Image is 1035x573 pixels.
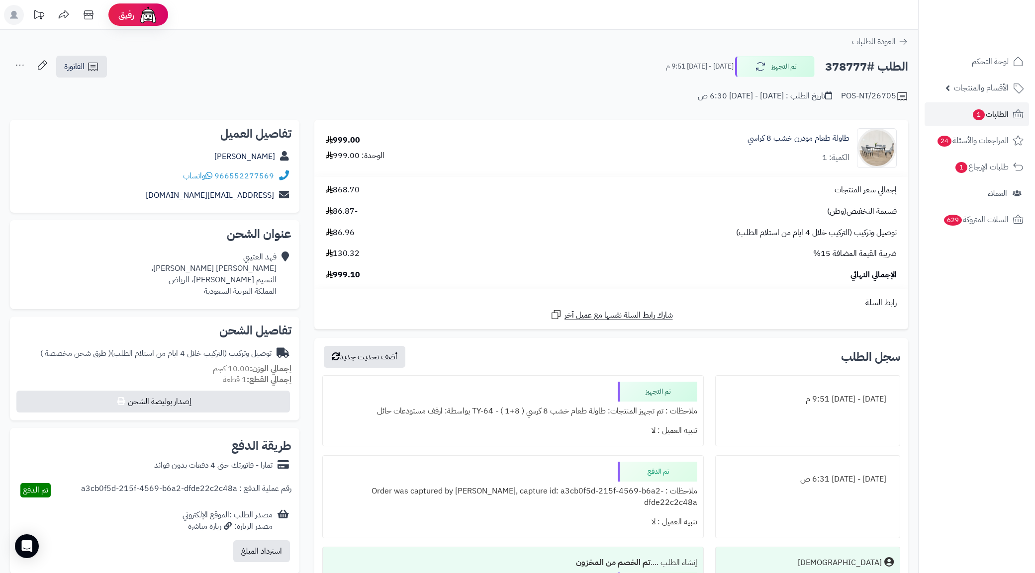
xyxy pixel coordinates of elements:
[154,460,273,471] div: تمارا - فاتورتك حتى 4 دفعات بدون فوائد
[233,540,290,562] button: استرداد المبلغ
[324,346,405,368] button: أضف تحديث جديد
[937,134,1009,148] span: المراجعات والأسئلة
[250,363,291,375] strong: إجمالي الوزن:
[736,227,897,239] span: توصيل وتركيب (التركيب خلال 4 ايام من استلام الطلب)
[988,186,1007,200] span: العملاء
[18,325,291,336] h2: تفاصيل الشحن
[825,57,908,77] h2: الطلب #378777
[146,189,274,201] a: [EMAIL_ADDRESS][DOMAIN_NAME]
[26,5,51,27] a: تحديثات المنصة
[955,162,967,173] span: 1
[925,181,1029,205] a: العملاء
[925,155,1029,179] a: طلبات الإرجاع1
[329,482,697,512] div: ملاحظات : Order was captured by [PERSON_NAME], capture id: a3cb0f5d-215f-4569-b6a2-dfde22c2c48a
[231,440,291,452] h2: طريقة الدفع
[18,228,291,240] h2: عنوان الشحن
[618,382,697,402] div: تم التجهيز
[576,557,651,569] b: تم الخصم من المخزون
[23,484,48,496] span: تم الدفع
[666,62,734,72] small: [DATE] - [DATE] 9:51 م
[813,248,897,259] span: ضريبة القيمة المضافة 15%
[798,557,882,569] div: [DEMOGRAPHIC_DATA]
[925,208,1029,232] a: السلات المتروكة629
[954,160,1009,174] span: طلبات الإرجاع
[852,36,908,48] a: العودة للطلبات
[857,128,896,168] img: 1752669683-1-90x90.jpg
[326,135,360,146] div: 999.00
[698,90,832,102] div: تاريخ الطلب : [DATE] - [DATE] 6:30 ص
[748,133,849,144] a: طاولة طعام مودرن خشب 8 كراسي
[722,390,894,409] div: [DATE] - [DATE] 9:51 م
[118,9,134,21] span: رفيق
[16,391,290,412] button: إصدار بوليصة الشحن
[943,213,1009,227] span: السلات المتروكة
[18,128,291,140] h2: تفاصيل العميل
[326,269,360,281] span: 999.10
[735,56,815,77] button: تم التجهيز
[183,521,273,532] div: مصدر الزيارة: زيارة مباشرة
[326,248,360,259] span: 130.32
[81,483,291,497] div: رقم عملية الدفع : a3cb0f5d-215f-4569-b6a2-dfde22c2c48a
[326,227,355,239] span: 86.96
[972,107,1009,121] span: الطلبات
[850,269,897,281] span: الإجمالي النهائي
[925,50,1029,74] a: لوحة التحكم
[223,374,291,386] small: 1 قطعة
[138,5,158,25] img: ai-face.png
[938,136,952,147] span: 24
[822,152,849,164] div: الكمية: 1
[841,351,900,363] h3: سجل الطلب
[326,206,358,217] span: -86.87
[151,251,277,297] div: فهد العتيبي [PERSON_NAME] [PERSON_NAME]، النسيم [PERSON_NAME]، الرياض المملكة العربية السعودية
[326,184,360,196] span: 868.70
[852,36,896,48] span: العودة للطلبات
[972,55,1009,69] span: لوحة التحكم
[329,553,697,573] div: إنشاء الطلب ....
[40,347,111,359] span: ( طرق شحن مخصصة )
[214,170,274,182] a: 966552277569
[318,297,904,309] div: رابط السلة
[944,215,962,226] span: 629
[213,363,291,375] small: 10.00 كجم
[954,81,1009,95] span: الأقسام والمنتجات
[64,61,85,73] span: الفاتورة
[618,462,697,482] div: تم الدفع
[835,184,897,196] span: إجمالي سعر المنتجات
[973,109,985,120] span: 1
[56,56,107,78] a: الفاتورة
[40,348,272,359] div: توصيل وتركيب (التركيب خلال 4 ايام من استلام الطلب)
[15,534,39,558] div: Open Intercom Messenger
[214,151,275,163] a: [PERSON_NAME]
[247,374,291,386] strong: إجمالي القطع:
[183,170,212,182] a: واتساب
[967,23,1026,44] img: logo-2.png
[925,102,1029,126] a: الطلبات1
[722,470,894,489] div: [DATE] - [DATE] 6:31 ص
[841,90,908,102] div: POS-NT/26705
[329,402,697,421] div: ملاحظات : تم تجهيز المنتجات: طاولة طعام خشب 8 كرسي ( 8+1 ) - TY-64 بواسطة: ارفف مستودعات حائل
[326,150,384,162] div: الوحدة: 999.00
[183,509,273,532] div: مصدر الطلب :الموقع الإلكتروني
[827,206,897,217] span: قسيمة التخفيض(وطن)
[329,421,697,440] div: تنبيه العميل : لا
[550,309,673,321] a: شارك رابط السلة نفسها مع عميل آخر
[925,129,1029,153] a: المراجعات والأسئلة24
[329,512,697,532] div: تنبيه العميل : لا
[565,310,673,321] span: شارك رابط السلة نفسها مع عميل آخر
